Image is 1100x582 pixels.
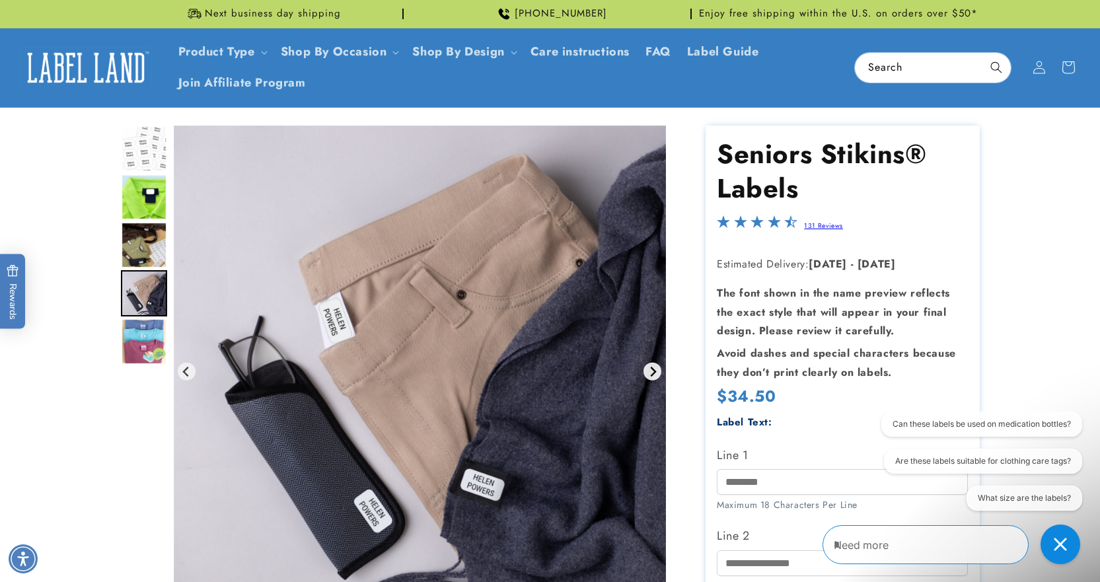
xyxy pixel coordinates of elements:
[7,264,19,319] span: Rewards
[170,67,314,98] a: Join Affiliate Program
[178,43,255,60] a: Product Type
[645,44,671,59] span: FAQ
[809,256,847,272] strong: [DATE]
[851,256,854,272] strong: -
[121,270,167,316] img: Nursing home multi-purpose stick on labels applied to clothing and glasses case
[717,219,797,234] span: 4.3-star overall rating
[121,174,167,220] div: Go to slide 2
[20,47,152,88] img: Label Land
[281,44,387,59] span: Shop By Occasion
[717,525,968,546] label: Line 2
[121,318,167,365] div: Go to slide 5
[717,137,968,205] h1: Seniors Stikins® Labels
[717,445,968,466] label: Line 1
[531,44,630,59] span: Care instructions
[273,36,405,67] summary: Shop By Occasion
[982,53,1011,82] button: Search
[121,222,167,268] img: Nursing home multi-purpose stick on labels applied to clothing , glasses case and walking cane fo...
[687,44,759,59] span: Label Guide
[717,498,968,512] div: Maximum 18 Characters Per Line
[121,270,167,316] div: Go to slide 4
[717,415,772,429] label: Label Text:
[121,222,167,268] div: Go to slide 3
[679,36,767,67] a: Label Guide
[804,221,843,231] a: 131 Reviews - open in a new tab
[412,43,504,60] a: Shop By Design
[717,346,956,380] strong: Avoid dashes and special characters because they don’t print clearly on labels.
[404,36,522,67] summary: Shop By Design
[515,7,607,20] span: [PHONE_NUMBER]
[858,256,896,272] strong: [DATE]
[717,285,950,339] strong: The font shown in the name preview reflects the exact style that will appear in your final design...
[717,386,776,406] span: $34.50
[875,412,1087,523] iframe: Gorgias live chat conversation starters
[170,36,273,67] summary: Product Type
[121,126,167,172] div: Go to slide 1
[178,75,306,91] span: Join Affiliate Program
[121,318,167,365] img: Nursing Home Stick On Labels - Label Land
[717,255,968,274] p: Estimated Delivery:
[699,7,978,20] span: Enjoy free shipping within the U.S. on orders over $50*
[823,520,1087,569] iframe: Gorgias Floating Chat
[638,36,679,67] a: FAQ
[178,363,196,381] button: Previous slide
[643,363,661,381] button: Next slide
[15,42,157,93] a: Label Land
[205,7,341,20] span: Next business day shipping
[121,174,167,220] img: Nursing Home Stick On Labels - Label Land
[523,36,638,67] a: Care instructions
[121,126,167,172] img: null
[9,544,38,573] div: Accessibility Menu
